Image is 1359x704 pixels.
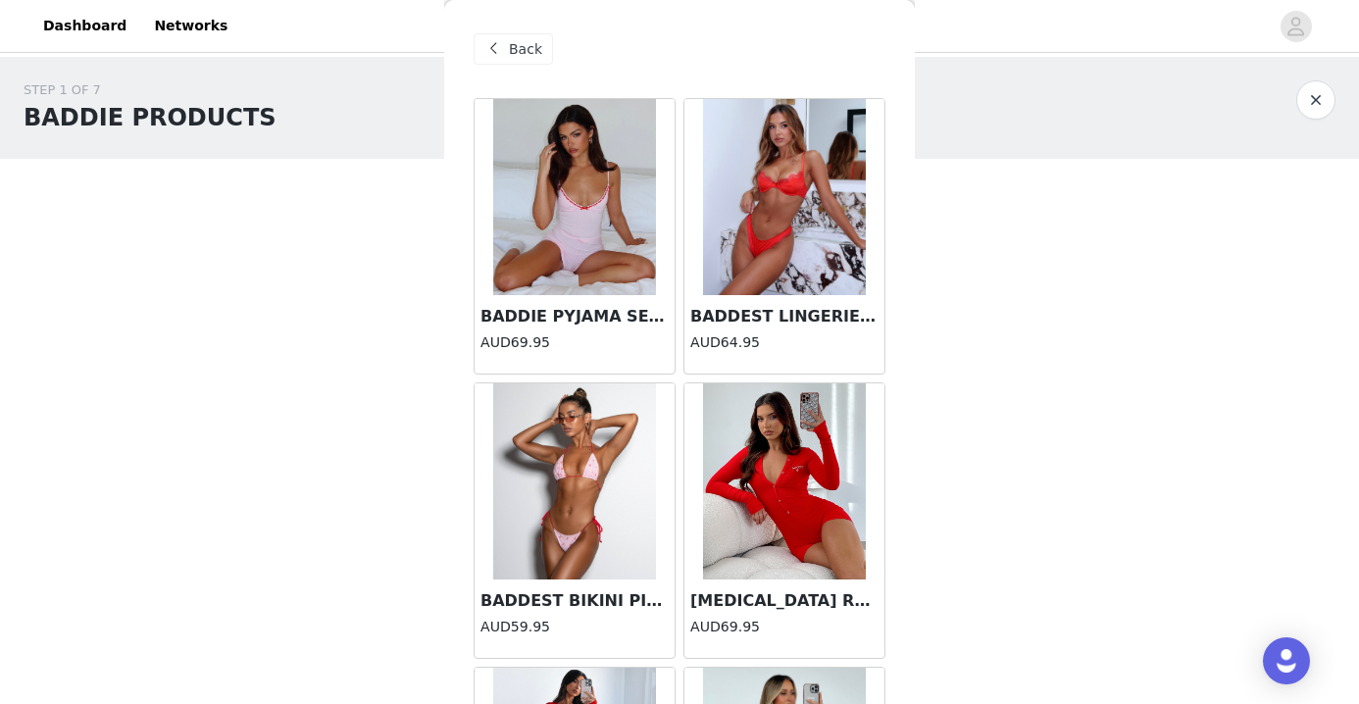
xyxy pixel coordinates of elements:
[690,305,879,328] h3: BADDEST LINGERIE SET RED
[690,589,879,613] h3: [MEDICAL_DATA] ROMPER RED
[1263,637,1310,684] div: Open Intercom Messenger
[509,39,542,60] span: Back
[24,100,277,135] h1: BADDIE PRODUCTS
[703,383,867,579] img: TANNING ROMPER RED
[703,99,867,295] img: BADDEST LINGERIE SET RED
[493,99,657,295] img: BADDIE PYJAMA SET PINK
[690,332,879,353] h4: AUD64.95
[1286,11,1305,42] div: avatar
[142,4,239,48] a: Networks
[690,617,879,637] h4: AUD69.95
[31,4,138,48] a: Dashboard
[480,332,669,353] h4: AUD69.95
[24,80,277,100] div: STEP 1 OF 7
[480,617,669,637] h4: AUD59.95
[493,383,657,579] img: BADDEST BIKINI PINK
[480,589,669,613] h3: BADDEST BIKINI PINK
[480,305,669,328] h3: BADDIE PYJAMA SET PINK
